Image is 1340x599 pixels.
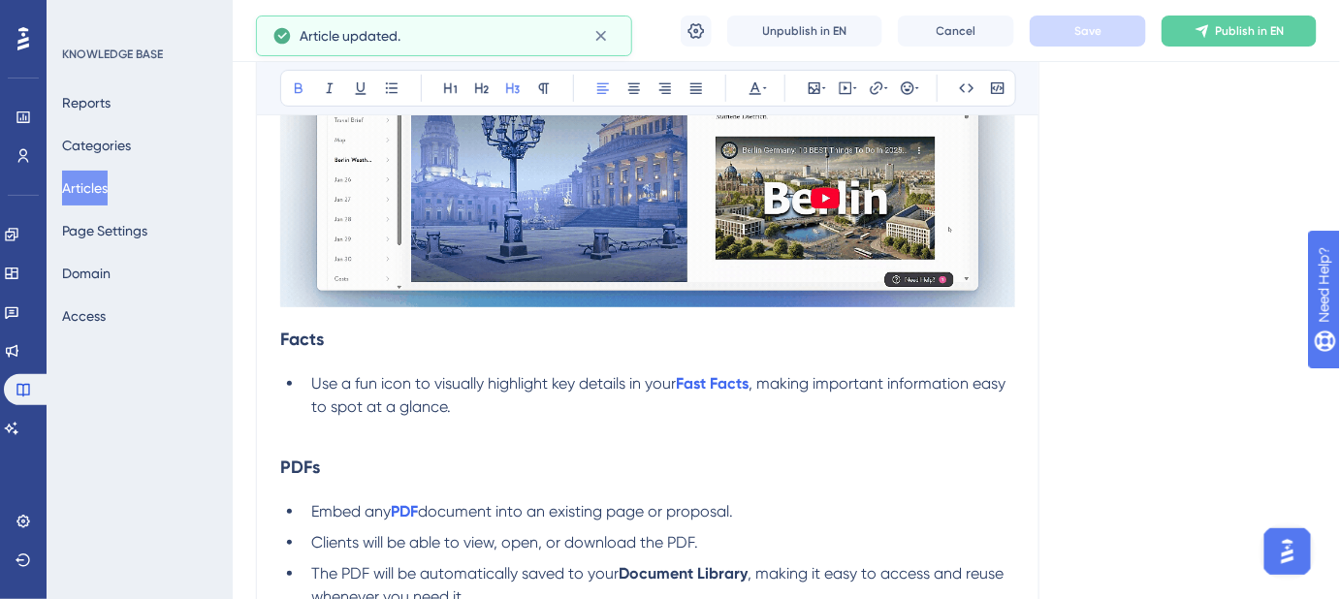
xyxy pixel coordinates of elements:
button: Reports [62,85,111,120]
span: Save [1074,23,1101,39]
button: Domain [62,256,111,291]
span: , making important information easy to spot at a glance. [311,374,1009,416]
button: Categories [62,128,131,163]
span: Embed any [311,502,391,520]
button: Cancel [898,16,1014,47]
span: The PDF will be automatically saved to your [311,564,619,583]
span: Unpublish in EN [763,23,847,39]
button: Publish in EN [1162,16,1317,47]
iframe: UserGuiding AI Assistant Launcher [1259,522,1317,581]
button: Access [62,299,106,333]
strong: PDFs [280,457,320,478]
span: document into an existing page or proposal. [418,502,733,520]
span: Cancel [937,23,976,39]
button: Articles [62,171,108,205]
span: Use a fun icon to visually highlight key details in your [311,374,676,393]
span: Article updated. [300,24,400,47]
span: Need Help? [46,5,121,28]
button: Page Settings [62,213,147,248]
button: Unpublish in EN [727,16,882,47]
strong: Facts [280,329,324,350]
strong: Document Library [619,564,748,583]
span: Clients will be able to view, open, or download the PDF. [311,533,698,552]
button: Save [1030,16,1146,47]
a: Fast Facts [676,374,749,393]
div: KNOWLEDGE BASE [62,47,163,62]
span: Publish in EN [1216,23,1285,39]
a: PDF [391,502,418,520]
